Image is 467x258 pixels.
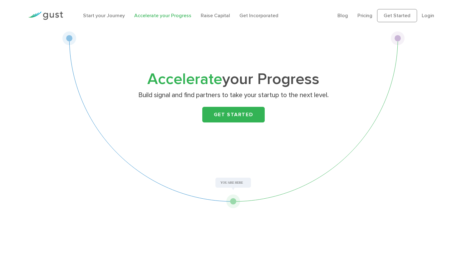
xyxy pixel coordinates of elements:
a: Start your Journey [83,12,125,18]
a: Get Started [202,107,265,122]
p: Build signal and find partners to take your startup to the next level. [112,91,354,100]
a: Get Started [377,9,417,22]
span: Accelerate [147,70,222,88]
a: Get Incorporated [239,12,278,18]
a: Accelerate your Progress [134,12,191,18]
a: Blog [337,12,348,18]
img: Gust Logo [28,12,63,20]
h1: your Progress [110,72,357,87]
a: Raise Capital [201,12,230,18]
a: Pricing [357,12,372,18]
a: Login [422,12,434,18]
